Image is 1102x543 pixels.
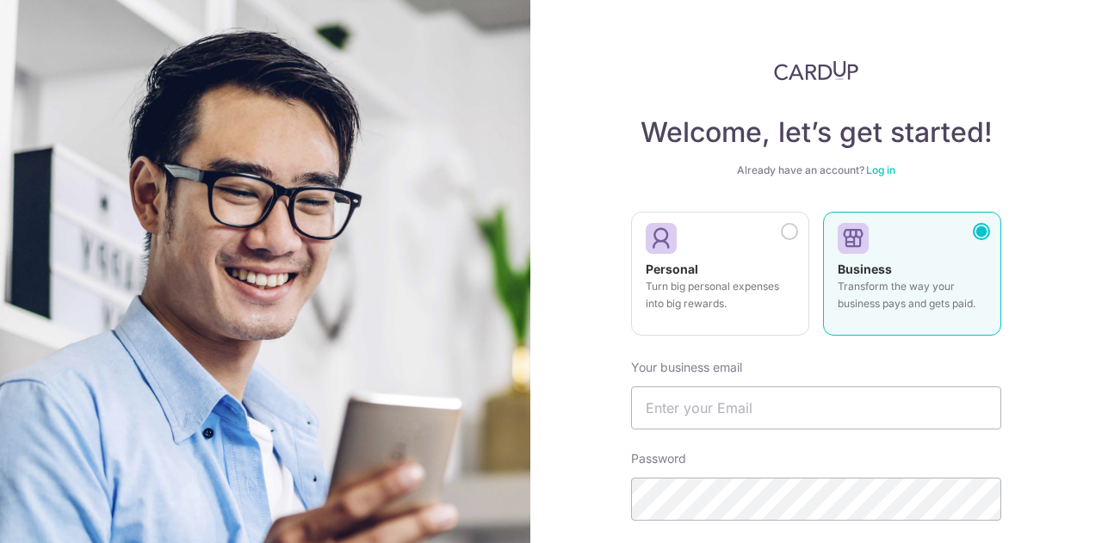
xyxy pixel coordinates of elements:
p: Turn big personal expenses into big rewards. [646,278,795,312]
div: Already have an account? [631,164,1001,177]
strong: Business [838,262,892,276]
a: Business Transform the way your business pays and gets paid. [823,212,1001,346]
label: Your business email [631,359,742,376]
img: CardUp Logo [774,60,858,81]
input: Enter your Email [631,386,1001,429]
label: Password [631,450,686,467]
a: Personal Turn big personal expenses into big rewards. [631,212,809,346]
h4: Welcome, let’s get started! [631,115,1001,150]
strong: Personal [646,262,698,276]
p: Transform the way your business pays and gets paid. [838,278,987,312]
a: Log in [866,164,895,176]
